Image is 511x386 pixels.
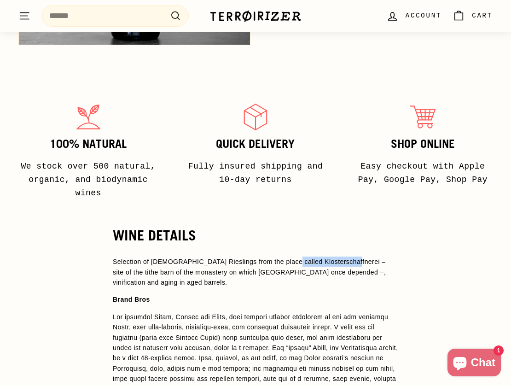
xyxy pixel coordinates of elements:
[447,2,498,29] a: Cart
[406,11,441,21] span: Account
[113,296,150,303] strong: Brand Bros
[349,160,496,187] p: Easy checkout with Apple Pay, Google Pay, Shop Pay
[15,138,162,151] h3: 100% Natural
[182,160,329,187] p: Fully insured shipping and 10-day returns
[381,2,447,29] a: Account
[349,138,496,151] h3: Shop Online
[182,138,329,151] h3: Quick delivery
[113,258,386,286] span: Selection of [DEMOGRAPHIC_DATA] Rieslings from the place called Klosterschaffnerei – site of the ...
[472,11,493,21] span: Cart
[445,349,504,379] inbox-online-store-chat: Shopify online store chat
[15,160,162,199] p: We stock over 500 natural, organic, and biodynamic wines
[113,228,398,243] h2: WINE DETAILS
